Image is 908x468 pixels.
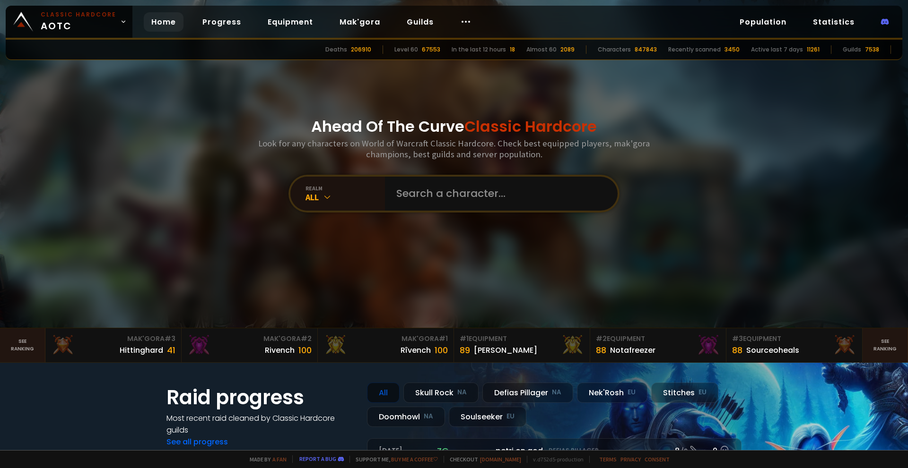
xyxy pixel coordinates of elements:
[464,116,597,137] span: Classic Hardcore
[311,115,597,138] h1: Ahead Of The Curve
[628,388,636,397] small: EU
[399,12,441,32] a: Guilds
[165,334,175,343] span: # 3
[454,328,590,362] a: #1Equipment89[PERSON_NAME]
[422,45,440,54] div: 67553
[452,45,506,54] div: In the last 12 hours
[698,388,707,397] small: EU
[805,12,862,32] a: Statistics
[6,6,132,38] a: Classic HardcoreAOTC
[166,436,228,447] a: See all progress
[195,12,249,32] a: Progress
[391,456,438,463] a: Buy me a coffee
[863,328,908,362] a: Seeranking
[367,383,400,403] div: All
[460,334,469,343] span: # 1
[449,407,526,427] div: Soulseeker
[394,45,418,54] div: Level 60
[444,456,521,463] span: Checkout
[167,344,175,357] div: 41
[482,383,573,403] div: Defias Pillager
[298,344,312,357] div: 100
[391,177,606,211] input: Search a character...
[510,45,515,54] div: 18
[51,334,175,344] div: Mak'Gora
[424,412,433,421] small: NA
[590,328,726,362] a: #2Equipment88Notafreezer
[552,388,561,397] small: NA
[435,344,448,357] div: 100
[732,12,794,32] a: Population
[299,455,336,462] a: Report a bug
[403,383,479,403] div: Skull Rock
[807,45,820,54] div: 11261
[182,328,318,362] a: Mak'Gora#2Rivench100
[460,334,584,344] div: Equipment
[166,383,356,412] h1: Raid progress
[843,45,861,54] div: Guilds
[367,438,742,463] a: [DATE]zgpetri on godDefias Pillager8 /90
[301,334,312,343] span: # 2
[457,388,467,397] small: NA
[596,334,720,344] div: Equipment
[41,10,116,19] small: Classic Hardcore
[325,45,347,54] div: Deaths
[506,412,515,421] small: EU
[351,45,371,54] div: 206910
[265,344,295,356] div: Rivench
[732,344,742,357] div: 88
[725,45,740,54] div: 3450
[751,45,803,54] div: Active last 7 days
[120,344,163,356] div: Hittinghard
[598,45,631,54] div: Characters
[577,383,647,403] div: Nek'Rosh
[401,344,431,356] div: Rîvench
[635,45,657,54] div: 847843
[726,328,863,362] a: #3Equipment88Sourceoheals
[460,344,470,357] div: 89
[732,334,856,344] div: Equipment
[45,328,182,362] a: Mak'Gora#3Hittinghard41
[332,12,388,32] a: Mak'gora
[144,12,183,32] a: Home
[474,344,537,356] div: [PERSON_NAME]
[560,45,575,54] div: 2089
[620,456,641,463] a: Privacy
[596,344,606,357] div: 88
[306,192,385,203] div: All
[41,10,116,33] span: AOTC
[668,45,721,54] div: Recently scanned
[527,456,584,463] span: v. d752d5 - production
[439,334,448,343] span: # 1
[318,328,454,362] a: Mak'Gora#1Rîvench100
[187,334,312,344] div: Mak'Gora
[323,334,448,344] div: Mak'Gora
[272,456,287,463] a: a fan
[480,456,521,463] a: [DOMAIN_NAME]
[610,344,655,356] div: Notafreezer
[254,138,654,160] h3: Look for any characters on World of Warcraft Classic Hardcore. Check best equipped players, mak'g...
[260,12,321,32] a: Equipment
[244,456,287,463] span: Made by
[746,344,799,356] div: Sourceoheals
[865,45,879,54] div: 7538
[166,412,356,436] h4: Most recent raid cleaned by Classic Hardcore guilds
[526,45,557,54] div: Almost 60
[645,456,670,463] a: Consent
[349,456,438,463] span: Support me,
[596,334,607,343] span: # 2
[651,383,718,403] div: Stitches
[732,334,743,343] span: # 3
[599,456,617,463] a: Terms
[306,185,385,192] div: realm
[367,407,445,427] div: Doomhowl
